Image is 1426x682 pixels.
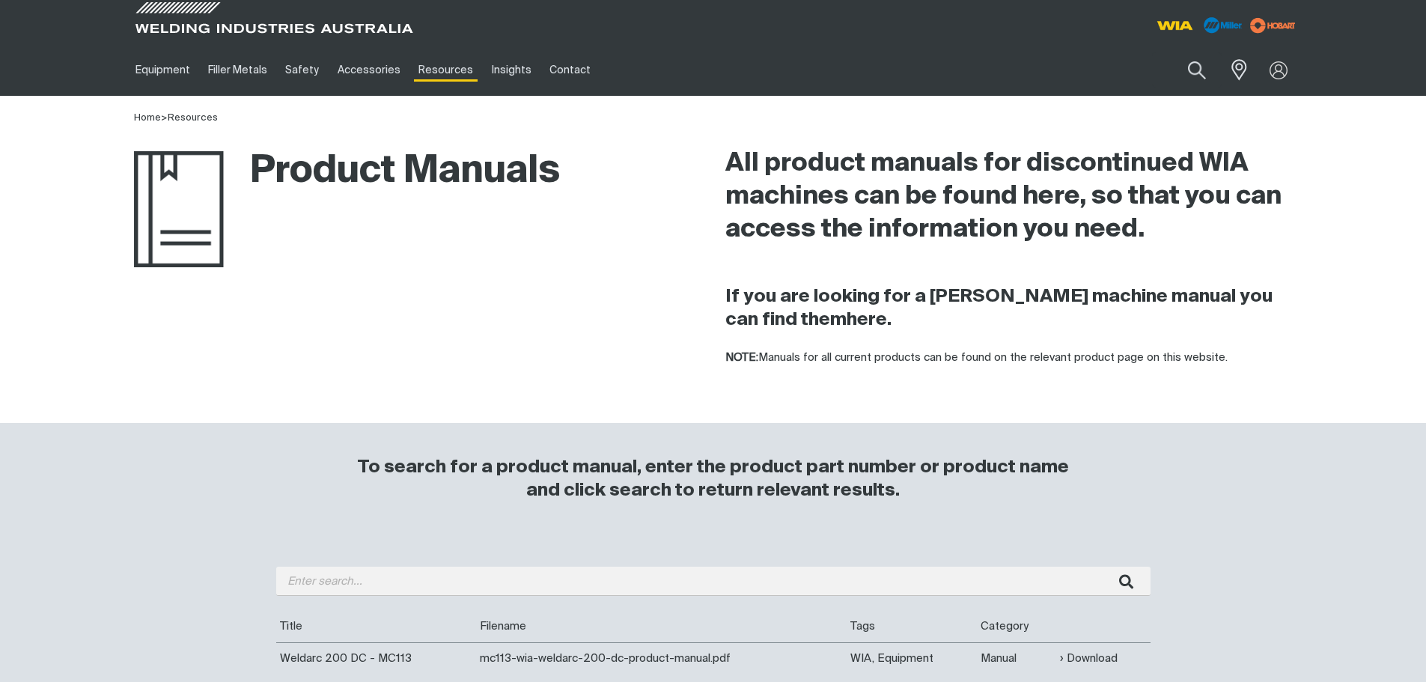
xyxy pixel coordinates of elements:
[977,611,1056,642] th: Category
[847,642,977,674] td: WIA, Equipment
[351,456,1076,502] h3: To search for a product manual, enter the product part number or product name and click search to...
[725,147,1293,246] h2: All product manuals for discontinued WIA machines can be found here, so that you can access the i...
[725,352,758,363] strong: NOTE:
[161,113,168,123] span: >
[476,642,847,674] td: mc113-wia-weldarc-200-dc-product-manual.pdf
[476,611,847,642] th: Filename
[847,611,977,642] th: Tags
[1060,650,1118,667] a: Download
[134,113,161,123] a: Home
[482,44,540,96] a: Insights
[276,44,328,96] a: Safety
[329,44,409,96] a: Accessories
[127,44,1007,96] nav: Main
[409,44,482,96] a: Resources
[134,147,560,196] h1: Product Manuals
[276,567,1151,596] input: Enter search...
[276,642,476,674] td: Weldarc 200 DC - MC113
[725,287,1273,329] strong: If you are looking for a [PERSON_NAME] machine manual you can find them
[725,350,1293,367] p: Manuals for all current products can be found on the relevant product page on this website.
[540,44,600,96] a: Contact
[276,611,476,642] th: Title
[1152,52,1222,88] input: Product name or item number...
[199,44,276,96] a: Filler Metals
[168,113,218,123] a: Resources
[127,44,199,96] a: Equipment
[847,311,892,329] a: here.
[1171,52,1222,88] button: Search products
[1246,14,1300,37] img: miller
[977,642,1056,674] td: Manual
